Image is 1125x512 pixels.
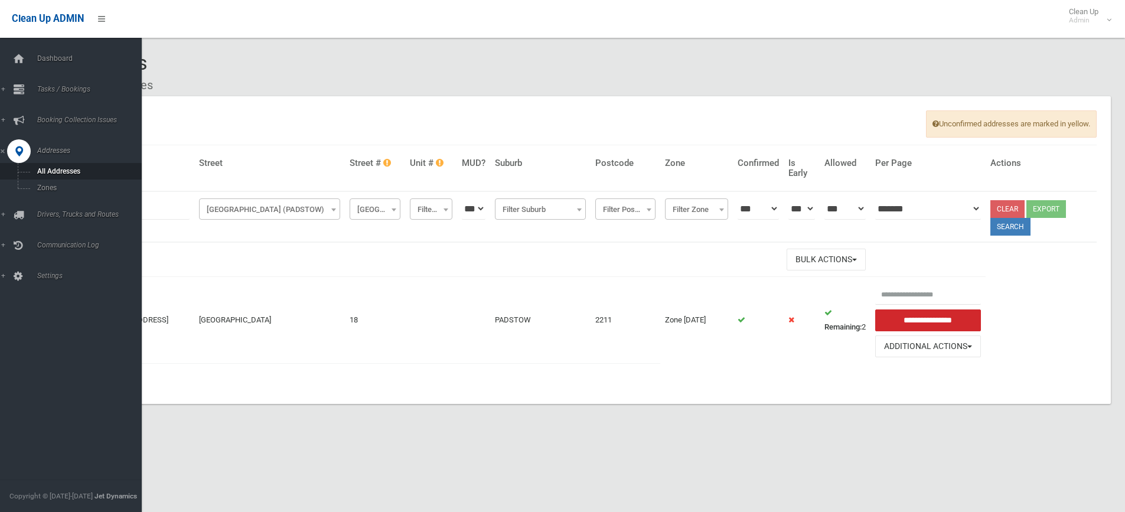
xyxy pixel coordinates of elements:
h4: Address [100,158,190,168]
h4: Is Early [788,158,815,178]
h4: Street [199,158,340,168]
td: 18 [345,277,405,363]
span: Filter Street # [350,198,400,220]
span: Craigie Avenue (PADSTOW) [202,201,337,218]
span: Addresses [34,146,151,155]
strong: Remaining: [824,322,862,331]
span: Tasks / Bookings [34,85,151,93]
h4: Suburb [495,158,586,168]
span: Settings [34,272,151,280]
span: Communication Log [34,241,151,249]
span: Filter Suburb [498,201,583,218]
span: Copyright © [DATE]-[DATE] [9,492,93,500]
span: Booking Collection Issues [34,116,151,124]
h4: Zone [665,158,728,168]
h4: Actions [990,158,1092,168]
h4: Street # [350,158,400,168]
h4: Postcode [595,158,656,168]
span: All Addresses [34,167,141,175]
span: Unconfirmed addresses are marked in yellow. [926,110,1097,138]
h4: MUD? [462,158,485,168]
a: Clear [990,200,1025,218]
td: Zone [DATE] [660,277,733,363]
h4: Allowed [824,158,866,168]
td: 2211 [591,277,660,363]
button: Export [1026,200,1066,218]
h4: Unit # [410,158,452,168]
h4: Per Page [875,158,981,168]
button: Additional Actions [875,335,981,357]
span: Drivers, Trucks and Routes [34,210,151,219]
span: Zones [34,184,141,192]
h4: Confirmed [738,158,779,168]
td: 2 [820,277,870,363]
span: Filter Unit # [410,198,452,220]
td: PADSTOW [490,277,591,363]
small: Admin [1069,16,1098,25]
span: Clean Up ADMIN [12,13,84,24]
span: Filter Zone [668,201,725,218]
span: Craigie Avenue (PADSTOW) [199,198,340,220]
span: Filter Suburb [495,198,586,220]
strong: Jet Dynamics [94,492,137,500]
button: Search [990,218,1031,236]
span: Filter Street # [353,201,397,218]
span: Dashboard [34,54,151,63]
span: Filter Postcode [595,198,656,220]
td: [GEOGRAPHIC_DATA] [194,277,345,363]
span: Filter Unit # [413,201,449,218]
span: Filter Zone [665,198,728,220]
button: Bulk Actions [787,249,866,270]
span: Clean Up [1063,7,1110,25]
span: Filter Postcode [598,201,653,218]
